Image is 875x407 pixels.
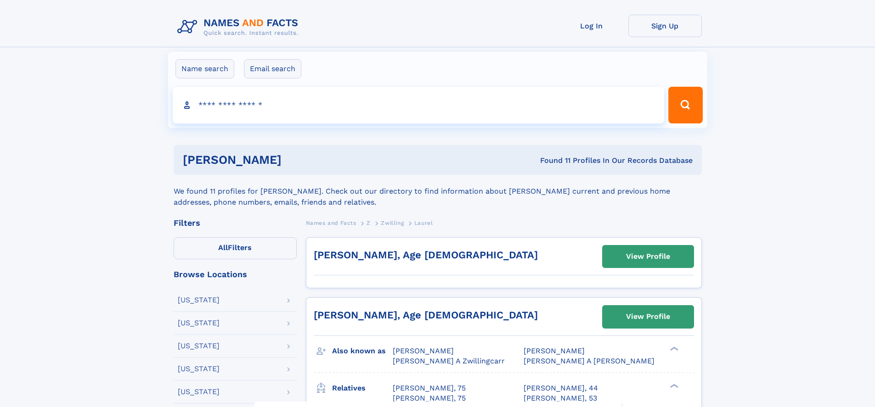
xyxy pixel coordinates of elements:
label: Name search [175,59,234,78]
a: [PERSON_NAME], 75 [393,393,466,403]
img: Logo Names and Facts [174,15,306,39]
div: We found 11 profiles for [PERSON_NAME]. Check out our directory to find information about [PERSON... [174,175,702,208]
div: ❯ [668,383,679,389]
a: Z [367,217,371,229]
a: [PERSON_NAME], 44 [524,383,598,393]
span: [PERSON_NAME] [524,346,585,355]
a: [PERSON_NAME], 75 [393,383,466,393]
div: [US_STATE] [178,296,220,304]
span: Zwilling [381,220,404,226]
div: View Profile [626,306,670,327]
input: search input [173,87,665,123]
label: Filters [174,237,297,259]
span: [PERSON_NAME] [393,346,454,355]
a: Log In [555,15,628,37]
button: Search Button [668,87,702,123]
span: [PERSON_NAME] A Zwillingcarr [393,357,505,365]
div: [US_STATE] [178,365,220,373]
div: ❯ [668,346,679,351]
h1: [PERSON_NAME] [183,154,411,166]
div: Found 11 Profiles In Our Records Database [411,156,693,166]
span: [PERSON_NAME] A [PERSON_NAME] [524,357,655,365]
a: [PERSON_NAME], Age [DEMOGRAPHIC_DATA] [314,309,538,321]
span: Laurel [414,220,433,226]
a: View Profile [603,306,694,328]
div: View Profile [626,246,670,267]
h3: Also known as [332,343,393,359]
a: Zwilling [381,217,404,229]
a: View Profile [603,245,694,268]
div: Filters [174,219,297,227]
div: Browse Locations [174,270,297,279]
a: Names and Facts [306,217,356,229]
span: All [218,243,228,252]
a: [PERSON_NAME], 53 [524,393,597,403]
span: Z [367,220,371,226]
a: Sign Up [628,15,702,37]
label: Email search [244,59,301,78]
h3: Relatives [332,380,393,396]
div: [US_STATE] [178,342,220,350]
div: [US_STATE] [178,388,220,396]
a: [PERSON_NAME], Age [DEMOGRAPHIC_DATA] [314,249,538,261]
div: [US_STATE] [178,319,220,327]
